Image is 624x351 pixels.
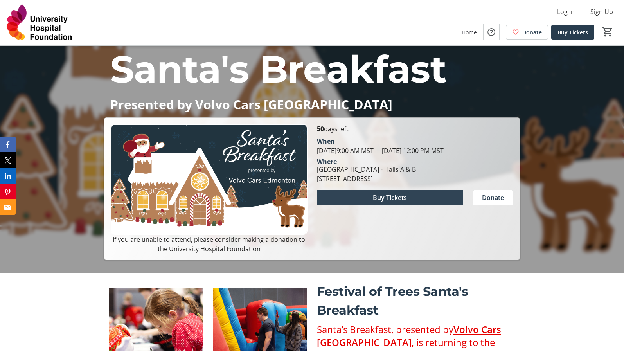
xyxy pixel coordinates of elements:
[484,24,499,40] button: Help
[317,137,335,146] div: When
[506,25,548,40] a: Donate
[110,97,514,111] p: Presented by Volvo Cars [GEOGRAPHIC_DATA]
[111,124,308,235] img: Campaign CTA Media Photo
[473,190,513,205] button: Donate
[557,28,588,36] span: Buy Tickets
[317,158,337,165] div: Where
[374,146,444,155] span: [DATE] 12:00 PM MST
[317,190,464,205] button: Buy Tickets
[317,124,324,133] span: 50
[317,146,374,155] span: [DATE] 9:00 AM MST
[551,5,581,18] button: Log In
[317,282,516,320] p: Festival of Trees Santa's Breakfast
[590,7,613,16] span: Sign Up
[317,174,416,184] div: [STREET_ADDRESS]
[601,25,615,39] button: Cart
[111,235,308,254] p: If you are unable to attend, please consider making a donation to the University Hospital Foundation
[317,165,416,174] div: [GEOGRAPHIC_DATA] - Halls A & B
[551,25,594,40] a: Buy Tickets
[317,323,453,336] span: Santa’s Breakfast, presented by
[374,146,382,155] span: -
[317,124,514,133] p: days left
[373,193,407,202] span: Buy Tickets
[5,3,74,42] img: University Hospital Foundation's Logo
[455,25,483,40] a: Home
[522,28,542,36] span: Donate
[317,323,501,349] a: Volvo Cars [GEOGRAPHIC_DATA]
[482,193,504,202] span: Donate
[584,5,619,18] button: Sign Up
[462,28,477,36] span: Home
[557,7,575,16] span: Log In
